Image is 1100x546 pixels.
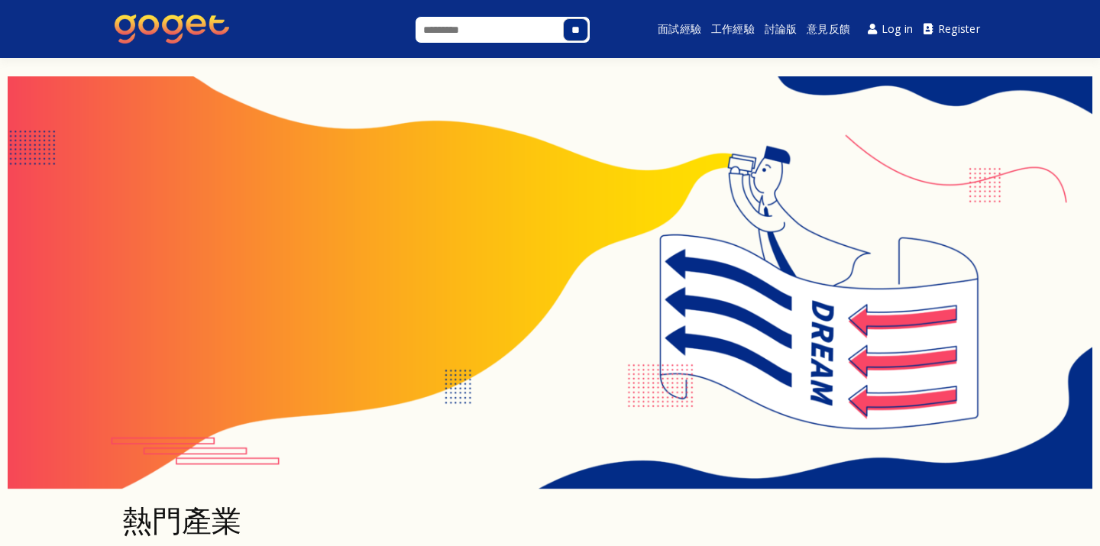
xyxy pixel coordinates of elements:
a: 意見反饋 [804,5,852,53]
nav: Main menu [629,5,985,53]
h1: 熱門產業 [122,505,978,535]
img: GoGet [115,15,229,44]
a: Register [918,12,985,47]
a: Log in [862,12,919,47]
a: 討論版 [762,5,799,53]
a: 面試經驗 [655,5,704,53]
a: 工作經驗 [709,5,757,53]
